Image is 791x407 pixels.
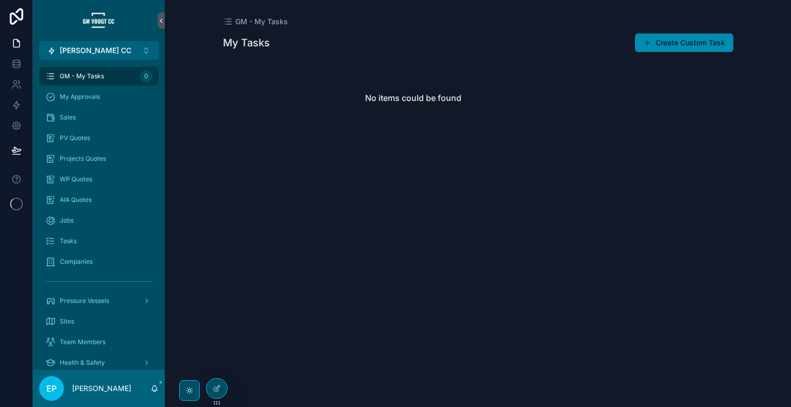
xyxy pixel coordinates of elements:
[46,382,57,395] span: EP
[60,297,109,305] span: Pressure Vessels
[39,129,159,147] a: PV Quotes
[39,67,159,86] a: GM - My Tasks0
[235,16,288,27] span: GM - My Tasks
[365,92,461,104] h2: No items could be found
[39,41,159,60] button: Select Button
[223,36,270,50] h1: My Tasks
[72,383,131,394] p: [PERSON_NAME]
[60,258,93,266] span: Companies
[60,175,92,183] span: WP Quotes
[39,108,159,127] a: Sales
[60,359,105,367] span: Health & Safety
[39,292,159,310] a: Pressure Vessels
[60,134,90,142] span: PV Quotes
[60,72,104,80] span: GM - My Tasks
[140,70,152,82] div: 0
[60,317,74,326] span: Sites
[39,88,159,106] a: My Approvals
[635,33,733,52] button: Create Custom Task
[223,16,288,27] a: GM - My Tasks
[60,45,131,56] span: [PERSON_NAME] CC
[33,60,165,370] div: scrollable content
[39,312,159,331] a: Sites
[60,338,106,346] span: Team Members
[60,237,77,245] span: Tasks
[60,113,76,122] span: Sales
[82,12,115,29] img: App logo
[39,232,159,250] a: Tasks
[39,252,159,271] a: Companies
[39,191,159,209] a: AIA Quotes
[39,333,159,351] a: Team Members
[60,93,100,101] span: My Approvals
[39,353,159,372] a: Health & Safety
[60,196,92,204] span: AIA Quotes
[39,149,159,168] a: Projects Quotes
[60,155,106,163] span: Projects Quotes
[39,170,159,189] a: WP Quotes
[60,216,74,225] span: Jobs
[39,211,159,230] a: Jobs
